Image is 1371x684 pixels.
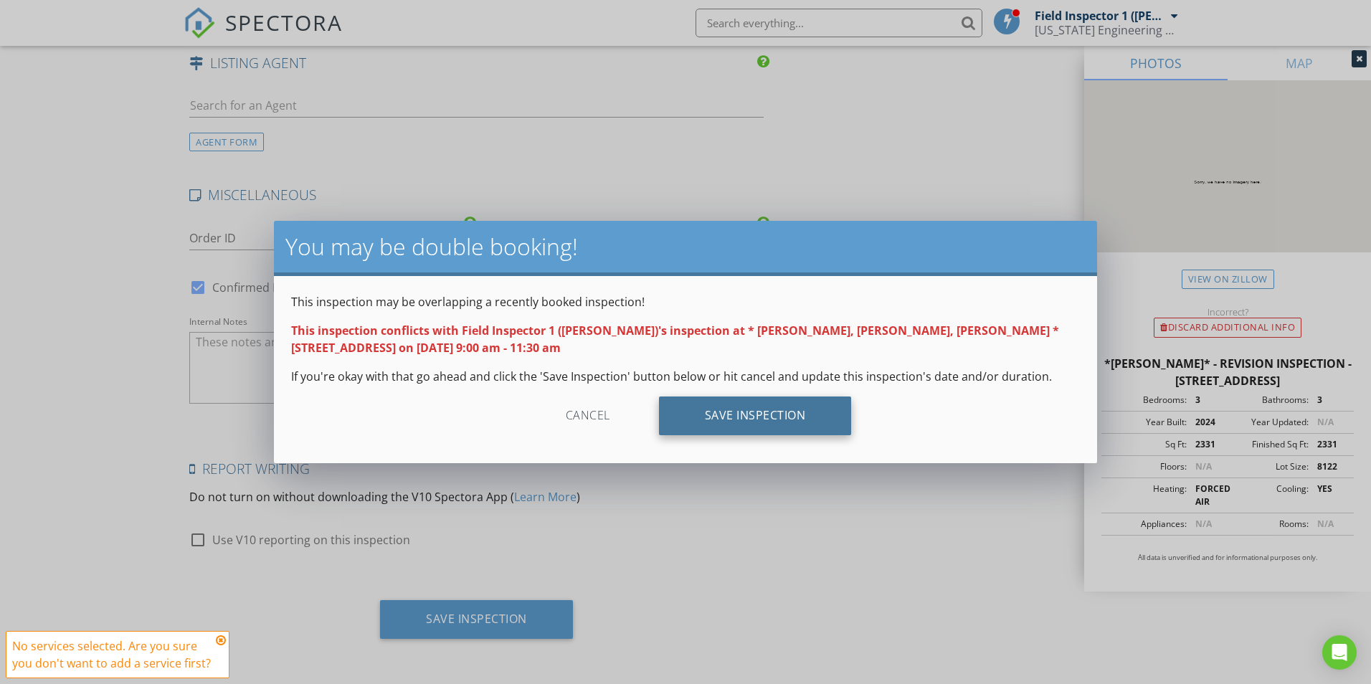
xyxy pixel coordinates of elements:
[291,293,1079,310] p: This inspection may be overlapping a recently booked inspection!
[12,637,212,672] div: No services selected. Are you sure you don't want to add a service first?
[659,396,852,435] div: Save Inspection
[291,323,1059,356] strong: This inspection conflicts with Field Inspector 1 ([PERSON_NAME])'s inspection at * [PERSON_NAME],...
[285,232,1085,261] h2: You may be double booking!
[520,396,656,435] div: Cancel
[291,368,1079,385] p: If you're okay with that go ahead and click the 'Save Inspection' button below or hit cancel and ...
[1322,635,1357,670] div: Open Intercom Messenger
